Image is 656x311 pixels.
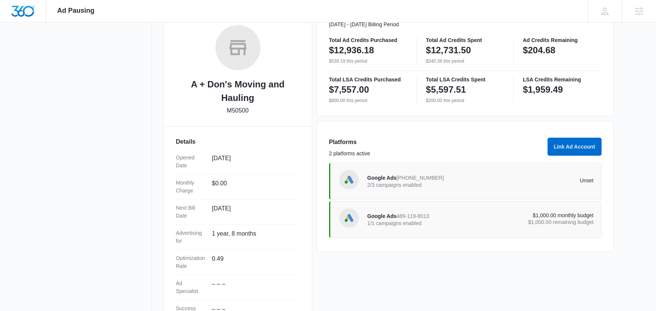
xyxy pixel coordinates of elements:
p: $7,557.00 [329,84,369,96]
p: Total LSA Credits Purchased [329,77,408,82]
dt: Ad Specialist [176,279,206,295]
span: Google Ads [367,175,397,181]
div: Optimization Rate0.49 [176,250,300,275]
img: Google Ads [343,212,355,224]
p: $204.68 [523,44,555,56]
a: Google AdsGoogle Ads489-119-80131/1 campaigns enabled$1,000.00 monthly budget$1,000.00 remaining ... [329,201,602,238]
p: M50500 [227,106,249,115]
div: Next Bill Date[DATE] [176,200,300,225]
p: $200.00 this period [426,97,504,104]
p: Total Ad Credits Purchased [329,38,408,43]
div: Ad Specialist– – – [176,275,300,300]
p: LSA Credits Remaining [523,77,601,82]
img: Google Ads [343,174,355,185]
p: $12,936.18 [329,44,374,56]
div: Advertising for1 year, 8 months [176,225,300,250]
dd: – – – [212,279,294,295]
p: $1,959.49 [523,84,563,96]
h3: Platforms [329,138,543,147]
dd: 1 year, 8 months [212,229,294,245]
p: 2 platforms active [329,150,543,158]
dt: Opened Date [176,154,206,170]
p: $1,000.00 monthly budget [480,213,594,218]
p: Total LSA Credits Spent [426,77,504,82]
h2: A + Don's Moving and Hauling [176,78,300,105]
dd: $0.00 [212,179,294,195]
dt: Monthly Charge [176,179,206,195]
p: Ad Credits Remaining [523,38,601,43]
span: Ad Pausing [57,7,95,15]
dd: 0.49 [212,254,294,270]
button: Link Ad Account [548,138,602,156]
p: $539.19 this period [329,58,408,65]
span: 489-119-8013 [397,213,429,219]
p: $800.00 this period [329,97,408,104]
div: Opened Date[DATE] [176,149,300,174]
div: Monthly Charge$0.00 [176,174,300,200]
h3: Details [176,137,300,146]
dt: Next Bill Date [176,204,206,220]
p: $12,731.50 [426,44,471,56]
p: $5,597.51 [426,84,466,96]
p: 1/1 campaigns enabled [367,221,481,226]
p: 2/3 campaigns enabled [367,182,481,188]
p: $1,000.00 remaining budget [480,219,594,225]
dt: Optimization Rate [176,254,206,270]
dt: Advertising for [176,229,206,245]
dd: [DATE] [212,204,294,220]
a: Google AdsGoogle Ads[PHONE_NUMBER]2/3 campaigns enabledUnset [329,163,602,200]
span: Google Ads [367,213,397,219]
p: $340.38 this period [426,58,504,65]
p: [DATE] - [DATE] Billing Period [329,21,602,29]
p: Unset [480,178,594,183]
span: [PHONE_NUMBER] [397,175,444,181]
p: Total Ad Credits Spent [426,38,504,43]
dd: [DATE] [212,154,294,170]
